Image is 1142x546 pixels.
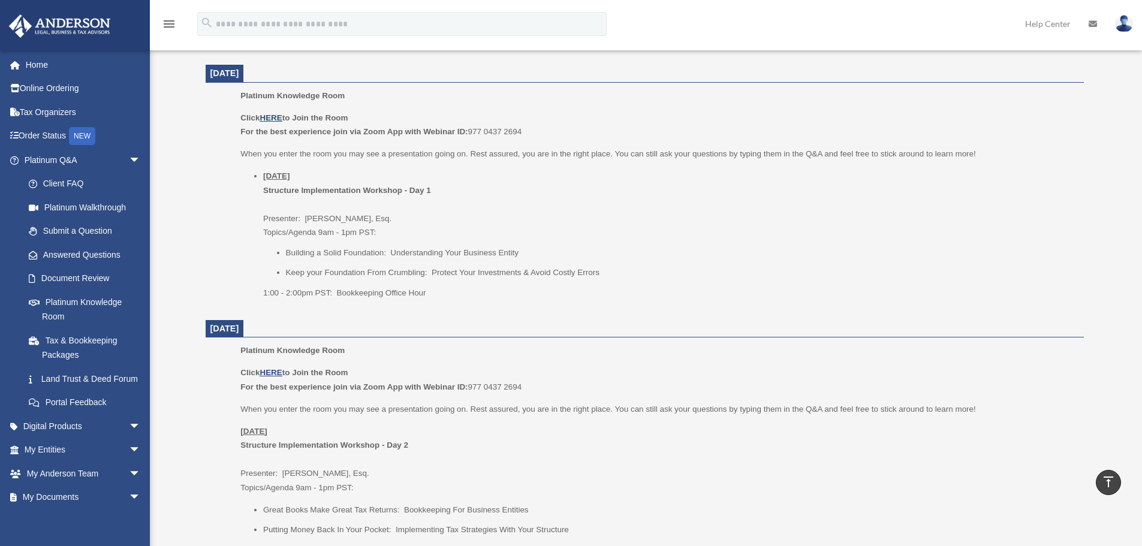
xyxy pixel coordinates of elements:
a: Submit a Question [17,219,159,243]
a: Digital Productsarrow_drop_down [8,414,159,438]
u: [DATE] [240,427,267,436]
a: Land Trust & Deed Forum [17,367,159,391]
a: Order StatusNEW [8,124,159,149]
li: Keep your Foundation From Crumbling: Protect Your Investments & Avoid Costly Errors [286,266,1075,280]
span: Platinum Knowledge Room [240,346,345,355]
i: menu [162,17,176,31]
p: When you enter the room you may see a presentation going on. Rest assured, you are in the right p... [240,147,1075,161]
span: arrow_drop_down [129,148,153,173]
li: Putting Money Back In Your Pocket: Implementing Tax Strategies With Your Structure [263,523,1075,537]
span: [DATE] [210,68,239,78]
b: Click to Join the Room [240,368,348,377]
a: Client FAQ [17,172,159,196]
a: Tax & Bookkeeping Packages [17,328,159,367]
span: arrow_drop_down [129,485,153,510]
b: Click to Join the Room [240,113,348,122]
b: Structure Implementation Workshop - Day 1 [263,186,431,195]
p: When you enter the room you may see a presentation going on. Rest assured, you are in the right p... [240,402,1075,417]
a: Portal Feedback [17,391,159,415]
a: Document Review [17,267,159,291]
a: My Entitiesarrow_drop_down [8,438,159,462]
span: Platinum Knowledge Room [240,91,345,100]
u: [DATE] [263,171,290,180]
p: 977 0437 2694 [240,111,1075,139]
a: Home [8,53,159,77]
li: Building a Solid Foundation: Understanding Your Business Entity [286,246,1075,260]
p: 1:00 - 2:00pm PST: Bookkeeping Office Hour [263,286,1075,300]
a: vertical_align_top [1096,470,1121,495]
a: Platinum Walkthrough [17,195,159,219]
a: HERE [260,368,282,377]
a: Answered Questions [17,243,159,267]
b: For the best experience join via Zoom App with Webinar ID: [240,382,468,391]
div: NEW [69,127,95,145]
p: Presenter: [PERSON_NAME], Esq. Topics/Agenda 9am - 1pm PST: [240,424,1075,495]
li: Great Books Make Great Tax Returns: Bookkeeping For Business Entities [263,503,1075,517]
img: User Pic [1115,15,1133,32]
a: Platinum Knowledge Room [17,290,153,328]
span: [DATE] [210,324,239,333]
a: Platinum Q&Aarrow_drop_down [8,148,159,172]
span: arrow_drop_down [129,461,153,486]
p: 977 0437 2694 [240,366,1075,394]
i: vertical_align_top [1101,475,1116,489]
span: arrow_drop_down [129,414,153,439]
a: Online Ordering [8,77,159,101]
b: Structure Implementation Workshop - Day 2 [240,441,408,450]
b: For the best experience join via Zoom App with Webinar ID: [240,127,468,136]
li: Presenter: [PERSON_NAME], Esq. Topics/Agenda 9am - 1pm PST: [263,169,1075,300]
span: arrow_drop_down [129,438,153,463]
img: Anderson Advisors Platinum Portal [5,14,114,38]
a: Tax Organizers [8,100,159,124]
a: My Documentsarrow_drop_down [8,485,159,509]
a: menu [162,21,176,31]
i: search [200,16,213,29]
a: My Anderson Teamarrow_drop_down [8,461,159,485]
a: HERE [260,113,282,122]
